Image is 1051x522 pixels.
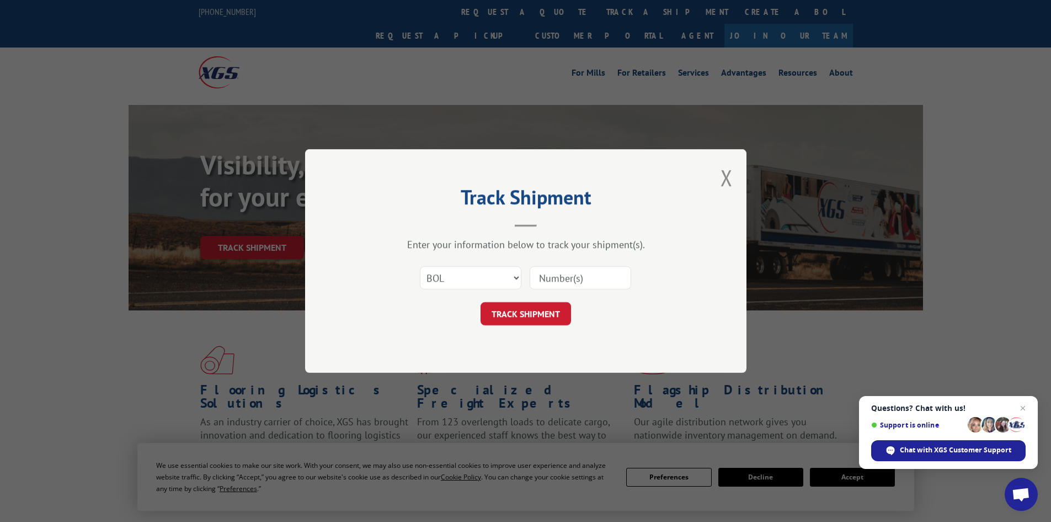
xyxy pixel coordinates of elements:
[871,440,1026,461] span: Chat with XGS Customer Support
[360,238,691,251] div: Enter your information below to track your shipment(s).
[360,189,691,210] h2: Track Shipment
[481,302,571,325] button: TRACK SHIPMENT
[1005,478,1038,511] a: Open chat
[900,445,1011,455] span: Chat with XGS Customer Support
[721,163,733,192] button: Close modal
[871,421,964,429] span: Support is online
[871,404,1026,413] span: Questions? Chat with us!
[530,266,631,289] input: Number(s)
